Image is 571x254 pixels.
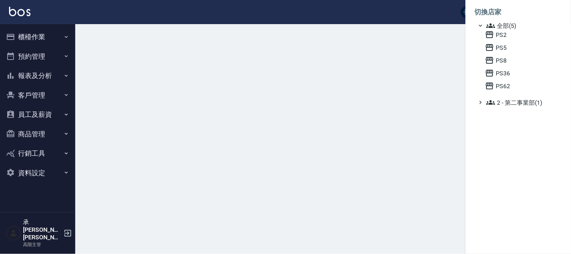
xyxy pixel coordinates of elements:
span: PS36 [485,69,559,78]
span: PS8 [485,56,559,65]
span: PS62 [485,81,559,90]
span: PS5 [485,43,559,52]
li: 切換店家 [475,3,562,21]
span: PS2 [485,30,559,39]
span: 全部(5) [486,21,559,30]
span: 2 - 第二事業部(1) [486,98,559,107]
